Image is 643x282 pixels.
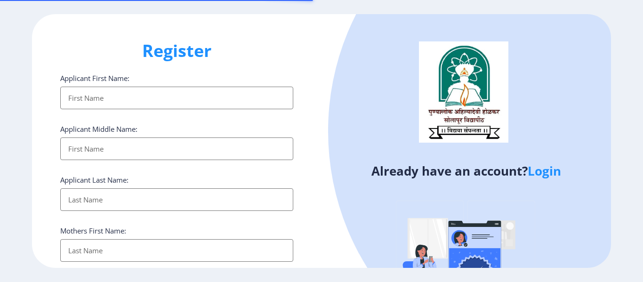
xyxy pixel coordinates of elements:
[60,137,293,160] input: First Name
[60,226,126,235] label: Mothers First Name:
[60,87,293,109] input: First Name
[60,175,129,185] label: Applicant Last Name:
[60,40,293,62] h1: Register
[329,163,604,178] h4: Already have an account?
[60,239,293,262] input: Last Name
[60,73,129,83] label: Applicant First Name:
[419,41,508,142] img: logo
[528,162,561,179] a: Login
[60,188,293,211] input: Last Name
[60,124,137,134] label: Applicant Middle Name:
